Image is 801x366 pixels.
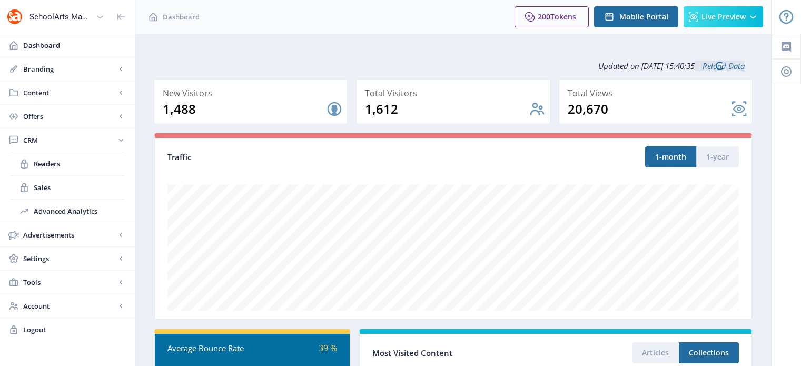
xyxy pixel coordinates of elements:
span: Tools [23,277,116,288]
div: Traffic [167,151,453,163]
button: 1-month [645,146,696,167]
span: Logout [23,324,126,335]
div: Average Bounce Rate [167,342,252,354]
img: properties.app_icon.png [6,8,23,25]
button: 200Tokens [515,6,589,27]
div: Updated on [DATE] 15:40:35 [154,53,753,79]
span: Sales [34,182,124,193]
span: Advertisements [23,230,116,240]
div: Most Visited Content [372,345,556,361]
a: Advanced Analytics [11,200,124,223]
span: Readers [34,159,124,169]
span: 39 % [319,342,337,354]
div: 1,612 [365,101,528,117]
span: Advanced Analytics [34,206,124,216]
span: Settings [23,253,116,264]
span: Mobile Portal [619,13,668,21]
div: Total Views [568,86,748,101]
span: CRM [23,135,116,145]
span: Offers [23,111,116,122]
div: SchoolArts Magazine [29,5,92,28]
span: Dashboard [163,12,200,22]
button: Collections [679,342,739,363]
span: Tokens [550,12,576,22]
span: Dashboard [23,40,126,51]
span: Branding [23,64,116,74]
a: Readers [11,152,124,175]
div: New Visitors [163,86,343,101]
a: Reload Data [695,61,745,71]
button: Mobile Portal [594,6,678,27]
div: Total Visitors [365,86,545,101]
button: 1-year [696,146,739,167]
span: Content [23,87,116,98]
a: Sales [11,176,124,199]
span: Live Preview [701,13,746,21]
button: Live Preview [684,6,763,27]
span: Account [23,301,116,311]
button: Articles [632,342,679,363]
div: 20,670 [568,101,731,117]
div: 1,488 [163,101,326,117]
